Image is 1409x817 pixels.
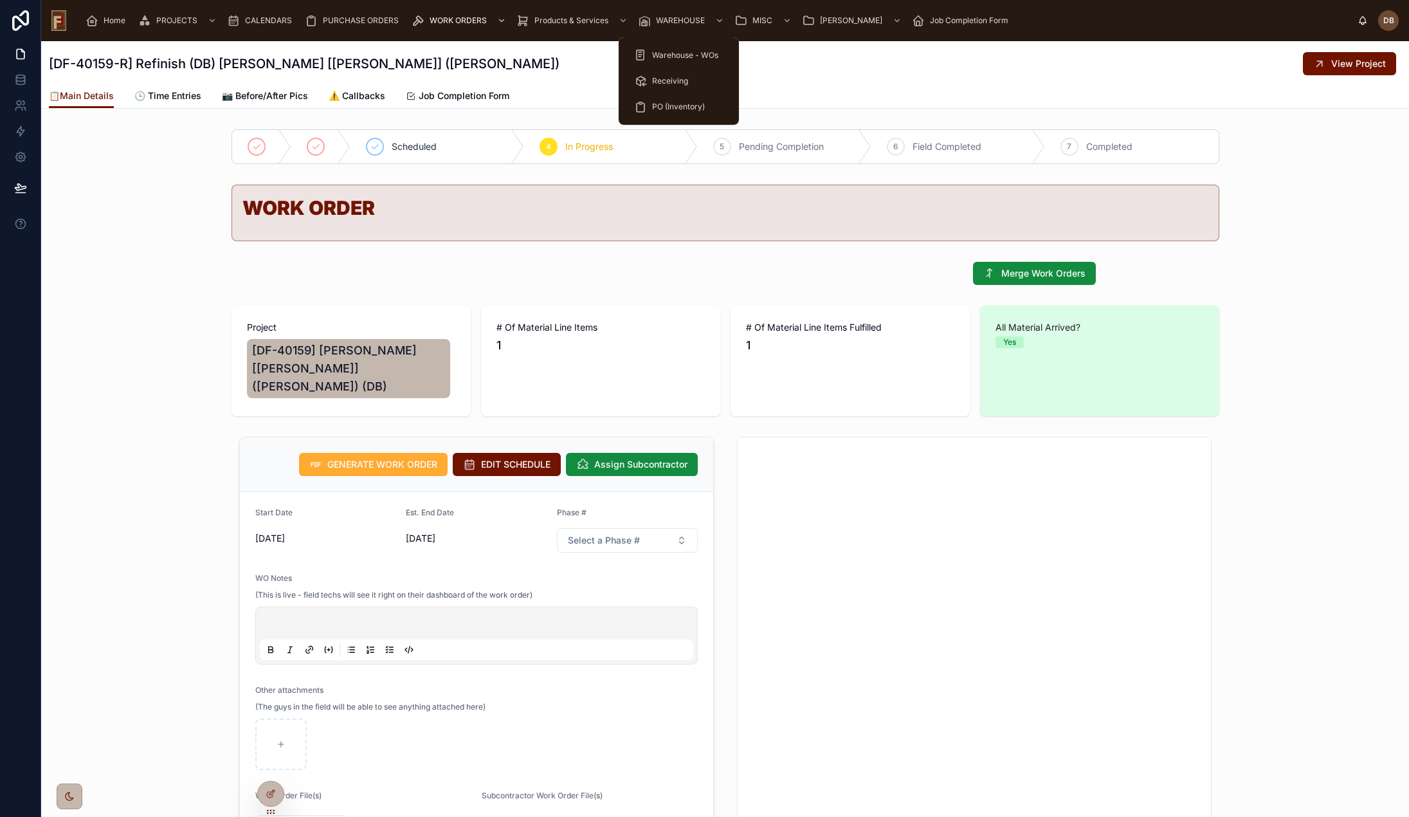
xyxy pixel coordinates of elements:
span: Select a Phase # [568,534,640,547]
span: WO Notes [255,573,292,583]
button: Merge Work Orders [973,262,1096,285]
img: App logo [51,10,66,31]
span: Job Completion Form [930,15,1008,26]
span: (This is live - field techs will see it right on their dashboard of the work order) [255,590,532,600]
a: PROJECTS [134,9,223,32]
span: (The guys in the field will be able to see anything attached here) [255,702,486,712]
span: EDIT SCHEDULE [481,458,550,471]
h1: [DF-40159-R] Refinish (DB) [PERSON_NAME] [[PERSON_NAME]] ([PERSON_NAME]) [49,55,559,73]
span: 1 [746,336,954,354]
a: Job Completion Form [908,9,1017,32]
span: PURCHASE ORDERS [323,15,399,26]
button: EDIT SCHEDULE [453,453,561,476]
span: Project [247,321,455,334]
span: View Project [1331,57,1386,70]
a: 🕒 Time Entries [134,84,201,110]
span: [DATE] [406,532,547,545]
button: View Project [1303,52,1396,75]
h1: WORK ORDER [242,198,1208,217]
span: CALENDARS [245,15,292,26]
button: Assign Subcontractor [566,453,698,476]
span: # Of Material Line Items [496,321,705,334]
span: Products & Services [534,15,608,26]
span: 1 [496,336,705,354]
span: 4 [546,142,551,152]
div: # WORK ORDER [242,198,1208,217]
a: ⚠️ Callbacks [329,84,385,110]
a: 📷 Before/After Pics [222,84,308,110]
a: Home [82,9,134,32]
span: Receiving [652,76,688,86]
span: 📷 Before/After Pics [222,89,308,102]
a: Products & Services [513,9,634,32]
a: PO (Inventory) [626,95,731,118]
button: Select Button [557,528,698,553]
a: WORK ORDERS [408,9,513,32]
span: Subcontractor Work Order File(s) [482,791,603,800]
a: MISC [731,9,798,32]
span: ⚠️ Callbacks [329,89,385,102]
span: MISC [752,15,772,26]
span: Work Order File(s) [255,791,322,800]
span: DB [1383,15,1394,26]
span: 7 [1067,142,1071,152]
a: WAREHOUSE [634,9,731,32]
span: # Of Material Line Items Fulfilled [746,321,954,334]
a: CALENDARS [223,9,301,32]
span: [DF-40159] [PERSON_NAME] [[PERSON_NAME]] ([PERSON_NAME]) (DB) [252,342,445,396]
span: Job Completion Form [419,89,509,102]
span: 📋Main Details [49,89,114,102]
span: GENERATE WORK ORDER [327,458,437,471]
a: Job Completion Form [406,84,509,110]
span: PROJECTS [156,15,197,26]
span: Home [104,15,125,26]
span: Field Completed [913,140,981,153]
span: Other attachments [255,685,323,695]
button: GENERATE WORK ORDER [299,453,448,476]
span: 🕒 Time Entries [134,89,201,102]
a: 📋Main Details [49,84,114,109]
span: Completed [1086,140,1132,153]
span: WAREHOUSE [656,15,705,26]
a: Warehouse - WOs [626,44,731,67]
div: scrollable content [77,6,1358,35]
a: [PERSON_NAME] [798,9,908,32]
span: Warehouse - WOs [652,50,718,60]
a: Receiving [626,69,731,93]
span: Phase # [557,508,586,517]
span: 5 [720,142,724,152]
span: WORK ORDERS [430,15,487,26]
span: Assign Subcontractor [594,458,687,471]
div: Yes [1003,336,1016,348]
span: Est. End Date [406,508,454,517]
span: Start Date [255,508,293,517]
span: PO (Inventory) [652,102,705,112]
span: All Material Arrived? [995,321,1204,334]
span: Scheduled [392,140,437,153]
span: [DATE] [255,532,396,545]
span: Pending Completion [739,140,824,153]
span: Merge Work Orders [1001,267,1086,280]
a: PURCHASE ORDERS [301,9,408,32]
span: In Progress [565,140,613,153]
span: [PERSON_NAME] [820,15,882,26]
span: 6 [893,142,898,152]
